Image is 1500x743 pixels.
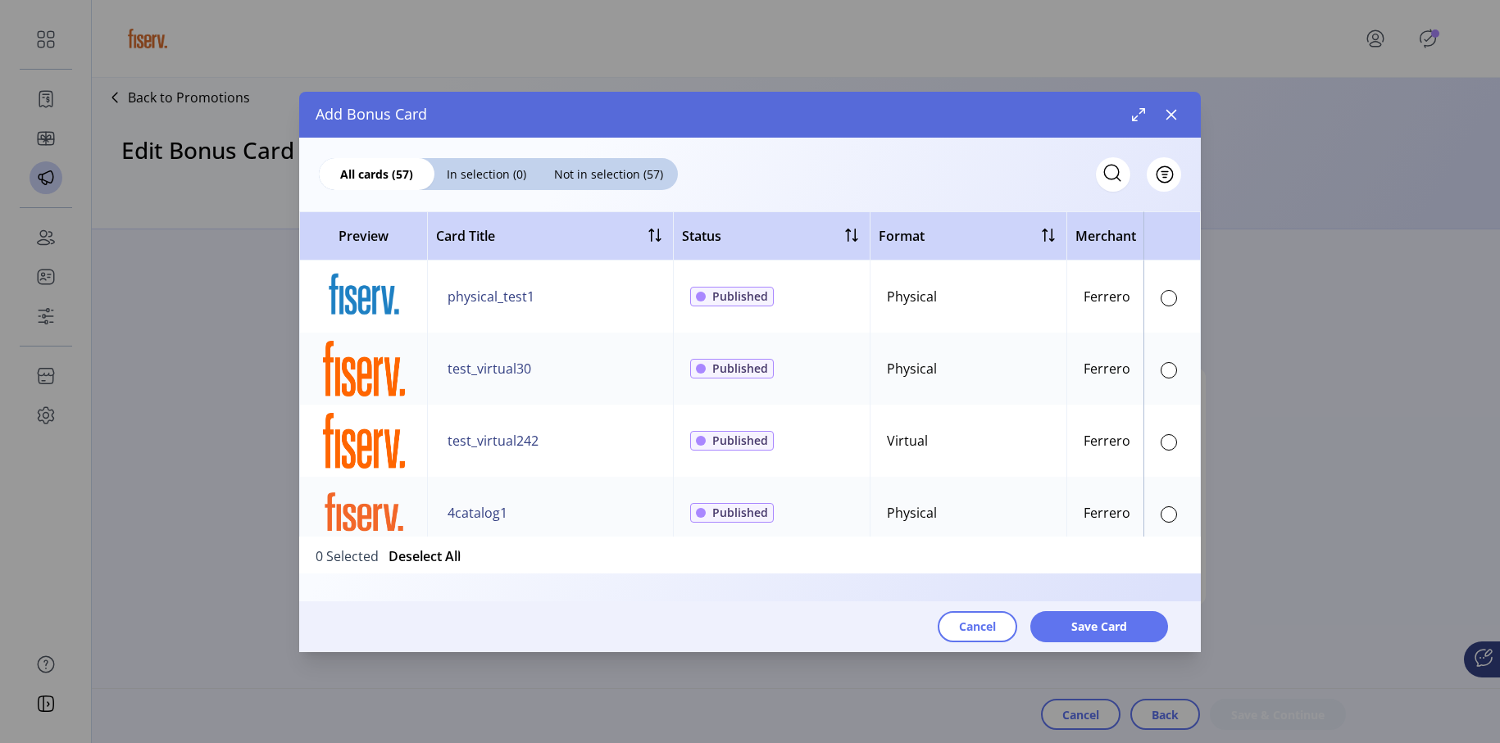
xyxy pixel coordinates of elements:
[323,269,405,324] img: preview
[1125,102,1152,128] button: Maximize
[444,428,542,454] button: test_virtual242
[938,611,1017,642] button: Cancel
[1084,503,1130,523] div: Ferrero
[444,283,538,310] button: physical_test1
[879,226,925,246] span: Format
[448,503,507,523] span: 4catalog1
[319,158,434,190] div: All cards (57)
[959,618,996,635] span: Cancel
[434,158,539,190] div: In selection (0)
[1071,618,1127,635] span: Save Card
[448,431,539,451] span: test_virtual242
[319,165,434,183] span: All cards (57)
[539,158,678,190] div: Not in selection (57)
[444,356,534,382] button: test_virtual30
[323,413,405,469] img: preview
[308,226,419,246] span: Preview
[448,359,531,378] span: test_virtual30
[316,546,379,564] span: 0 Selected
[887,503,937,523] div: Physical
[1084,287,1130,306] div: Ferrero
[323,485,405,541] img: preview
[1030,611,1168,642] button: Save Card
[434,165,539,183] span: In selection (0)
[316,103,427,125] span: Add Bonus Card
[1147,157,1181,192] button: Filter Button
[712,360,768,377] span: Published
[712,432,768,449] span: Published
[436,226,495,246] span: Card Title
[887,359,937,378] div: Physical
[448,287,534,306] span: physical_test1
[1084,431,1130,451] div: Ferrero
[887,287,937,306] div: Physical
[539,165,678,183] span: Not in selection (57)
[323,341,405,396] img: preview
[712,288,768,305] span: Published
[712,504,768,521] span: Published
[682,226,721,246] div: Status
[444,500,511,526] button: 4catalog1
[1075,226,1136,246] span: Merchant
[389,546,461,566] button: Deselect All
[887,431,928,451] div: Virtual
[1084,359,1130,378] div: Ferrero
